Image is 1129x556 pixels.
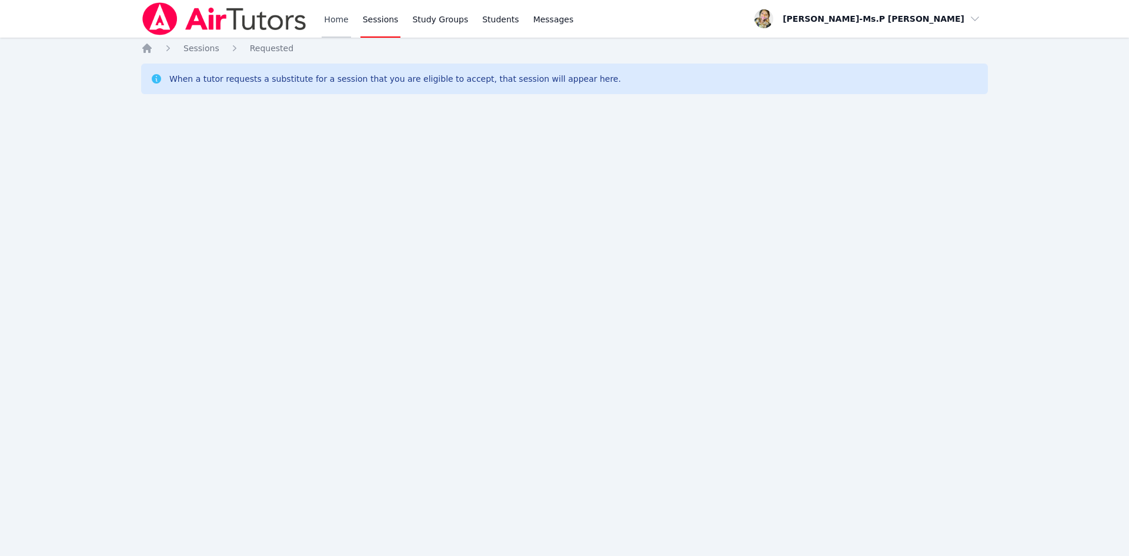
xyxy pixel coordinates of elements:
a: Requested [250,42,293,54]
nav: Breadcrumb [141,42,988,54]
span: Sessions [183,44,219,53]
img: Air Tutors [141,2,308,35]
span: Requested [250,44,293,53]
div: When a tutor requests a substitute for a session that you are eligible to accept, that session wi... [169,73,621,85]
a: Sessions [183,42,219,54]
span: Messages [533,14,574,25]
